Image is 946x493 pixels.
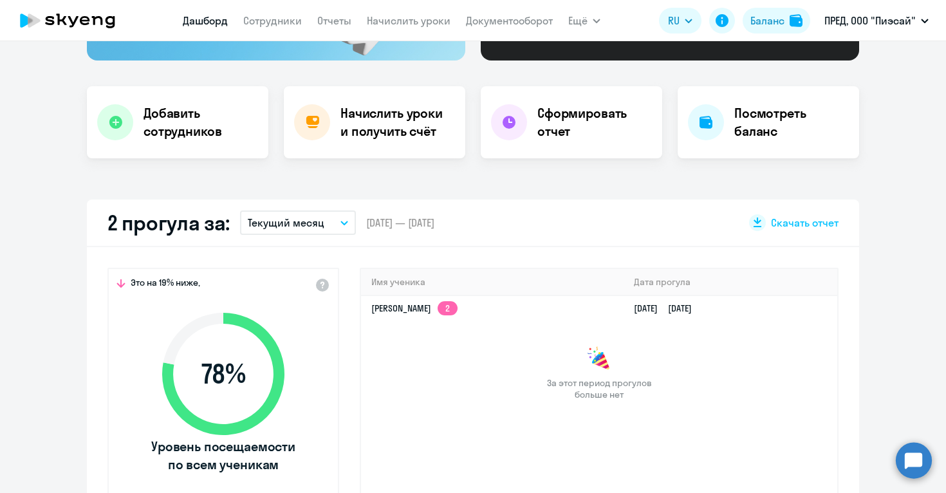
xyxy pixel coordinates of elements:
[771,216,839,230] span: Скачать отчет
[818,5,935,36] button: ПРЕД, ООО "Пиэсай"
[340,104,452,140] h4: Начислить уроки и получить счёт
[243,14,302,27] a: Сотрудники
[149,358,297,389] span: 78 %
[545,377,653,400] span: За этот период прогулов больше нет
[568,13,588,28] span: Ещё
[149,438,297,474] span: Уровень посещаемости по всем ученикам
[240,210,356,235] button: Текущий месяц
[131,277,200,292] span: Это на 19% ниже,
[586,346,612,372] img: congrats
[144,104,258,140] h4: Добавить сотрудников
[790,14,802,27] img: balance
[659,8,701,33] button: RU
[537,104,652,140] h4: Сформировать отчет
[668,13,680,28] span: RU
[624,269,837,295] th: Дата прогула
[371,302,458,314] a: [PERSON_NAME]2
[634,302,702,314] a: [DATE][DATE]
[107,210,230,236] h2: 2 прогула за:
[183,14,228,27] a: Дашборд
[317,14,351,27] a: Отчеты
[734,104,849,140] h4: Посмотреть баланс
[367,14,450,27] a: Начислить уроки
[466,14,553,27] a: Документооборот
[568,8,600,33] button: Ещё
[750,13,784,28] div: Баланс
[361,269,624,295] th: Имя ученика
[248,215,324,230] p: Текущий месяц
[824,13,916,28] p: ПРЕД, ООО "Пиэсай"
[743,8,810,33] button: Балансbalance
[366,216,434,230] span: [DATE] — [DATE]
[438,301,458,315] app-skyeng-badge: 2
